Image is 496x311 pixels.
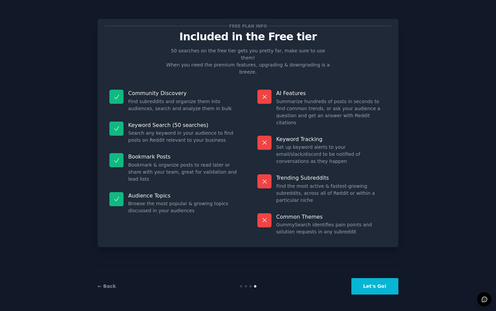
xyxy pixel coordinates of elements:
a: ← Back [98,283,116,289]
dd: GummySearch identifies pain points and solution requests in any subreddit [276,221,387,235]
p: Bookmark Posts [128,153,239,160]
p: Trending Subreddits [276,174,387,181]
dd: Set up keyword alerts to your email/slack/discord to be notified of conversations as they happen [276,144,387,165]
p: Keyword Tracking [276,136,387,143]
p: Community Discovery [128,90,239,97]
p: Common Themes [276,213,387,220]
dd: Search any keyword in your audience to find posts on Reddit relevant to your business [128,130,239,144]
button: Let's Go! [351,278,398,295]
p: Included in the Free tier [105,31,391,43]
dd: Browse the most popular & growing topics discussed in your audiences [128,200,239,214]
span: Free plan info [228,23,268,30]
dd: Find subreddits and organize them into audiences, search and analyze them in bulk [128,98,239,112]
p: Audience Topics [128,192,239,199]
p: Keyword Search (50 searches) [128,122,239,129]
p: AI Features [276,90,387,97]
dd: Bookmark & organize posts to read later or share with your team, great for validation and lead lists [128,162,239,183]
dd: Summarize hundreds of posts in seconds to find common trends, or ask your audience a question and... [276,98,387,126]
dd: Find the most active & fastest-growing subreddits, across all of Reddit or within a particular niche [276,183,387,204]
p: 50 searches on the free tier gets you pretty far, make sure to use them! When you need the premiu... [163,47,333,76]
